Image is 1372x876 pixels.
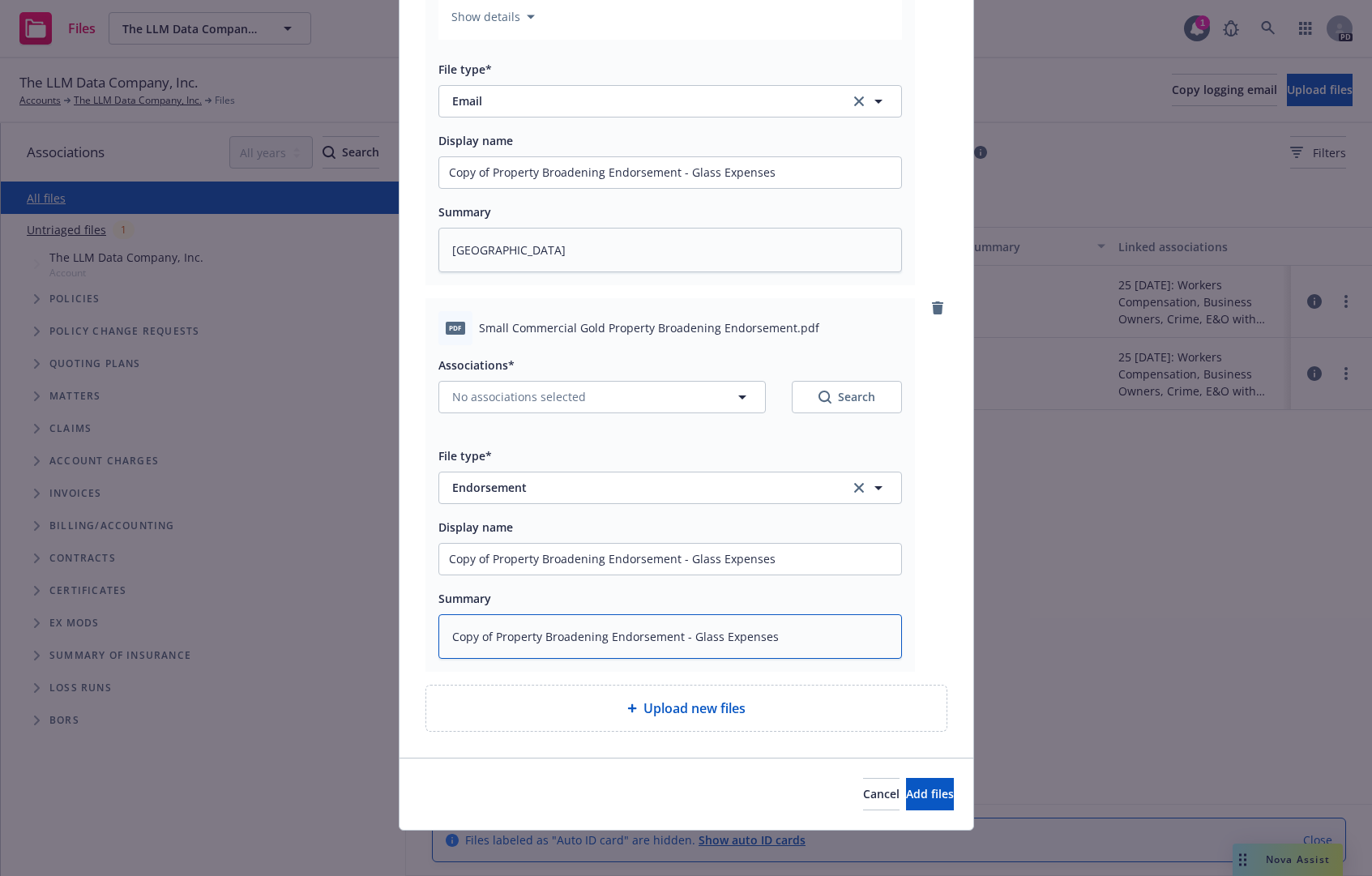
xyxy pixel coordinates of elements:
input: Add display name here... [439,157,901,188]
span: Summary [438,204,491,220]
button: SearchSearch [792,381,902,413]
span: Endorsement [452,479,827,496]
span: pdf [446,322,465,334]
div: Upload new files [425,685,947,732]
span: File type* [438,448,492,464]
span: Cancel [863,786,900,801]
button: Cancel [863,778,900,810]
svg: Search [818,391,831,404]
div: Search [818,389,875,405]
button: Emailclear selection [438,85,902,118]
span: Add files [906,786,954,801]
a: remove [928,298,947,318]
input: Add display name here... [439,544,901,575]
span: Small Commercial Gold Property Broadening Endorsement.pdf [479,319,819,336]
button: Add files [906,778,954,810]
textarea: Copy of Property Broadening Endorsement - Glass Expenses [438,614,902,659]
span: Associations* [438,357,515,373]
textarea: [GEOGRAPHIC_DATA] [438,228,902,272]
span: File type* [438,62,492,77]
button: No associations selected [438,381,766,413]
button: Show details [445,7,541,27]
span: Summary [438,591,491,606]
span: Display name [438,133,513,148]
a: clear selection [849,92,869,111]
span: Upload new files [643,699,746,718]
a: clear selection [849,478,869,498]
span: Display name [438,519,513,535]
button: Endorsementclear selection [438,472,902,504]
span: Email [452,92,827,109]
span: No associations selected [452,388,586,405]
